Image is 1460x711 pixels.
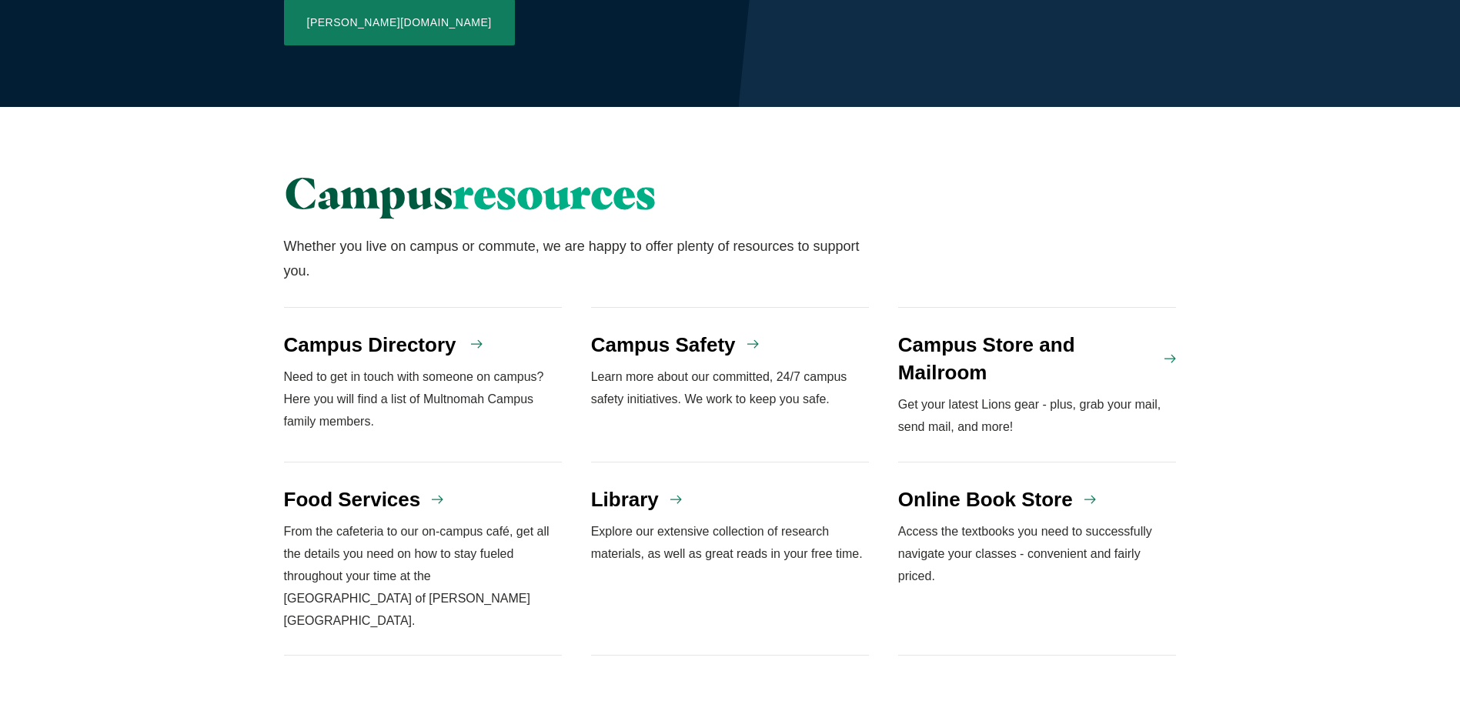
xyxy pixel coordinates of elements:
[898,462,1177,656] a: Online Book Store Access the textbooks you need to successfully navigate your classes - convenien...
[898,521,1177,587] p: Access the textbooks you need to successfully navigate your classes - convenient and fairly priced.
[591,366,870,411] p: Learn more about our committed, 24/7 campus safety initiatives. We work to keep you safe.
[898,486,1073,513] h4: Online Book Store
[284,331,456,359] h4: Campus Directory
[898,331,1154,387] h4: Campus Store and Mailroom
[591,462,870,656] a: Library Explore our extensive collection of research materials, as well as great reads in your fr...
[591,307,870,462] a: Campus Safety Learn more about our committed, 24/7 campus safety initiatives. We work to keep you...
[591,486,659,513] h4: Library
[898,394,1177,439] p: Get your latest Lions gear - plus, grab your mail, send mail, and more!
[591,331,736,359] h4: Campus Safety
[284,239,860,279] span: Whether you live on campus or commute, we are happy to offer plenty of resources to support you.
[591,521,870,566] p: Explore our extensive collection of research materials, as well as great reads in your free time.
[284,366,563,432] p: Need to get in touch with someone on campus? Here you will find a list of Multnomah Campus family...
[453,166,656,219] span: resources
[284,521,563,632] p: From the cafeteria to our on-campus café, get all the details you need on how to stay fueled thro...
[284,486,421,513] h4: Food Services
[898,307,1177,462] a: Campus Store and Mailroom Get your latest Lions gear - plus, grab your mail, send mail, and more!
[284,169,870,218] h2: Campus
[284,462,563,656] a: Food Services From the cafeteria to our on-campus café, get all the details you need on how to st...
[284,307,563,462] a: Campus Directory Need to get in touch with someone on campus? Here you will find a list of Multno...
